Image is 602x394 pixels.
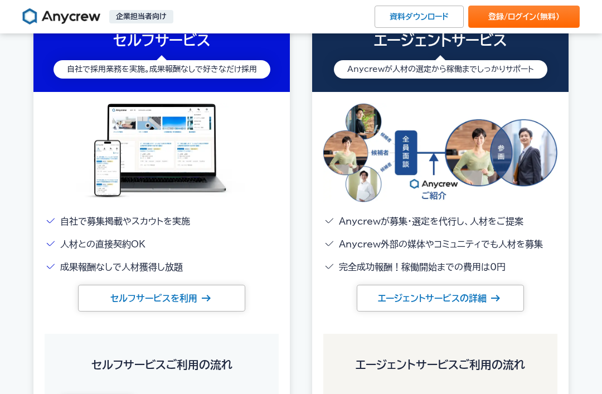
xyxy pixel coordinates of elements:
[13,279,187,288] span: エニィクルーの に同意する
[40,30,283,51] h3: セルフサービス
[56,356,268,373] h5: セルフサービス ご利用の流れ
[45,259,279,275] li: 成果報酬なしで人材獲得し放題
[334,356,546,373] h5: エージェントサービス ご利用の流れ
[67,279,145,288] a: プライバシーポリシー
[468,6,580,28] a: 登録/ログイン（無料）
[319,30,562,51] h3: エージェントサービス
[323,213,557,230] li: Anycrewが募集・選定を代行し、人材をご提案
[347,62,534,76] p: Anycrewが人材の選定から稼働までしっかりサポート
[45,213,279,230] li: 自社で募集掲載やスカウトを実施
[323,259,557,275] li: 完全成功報酬！稼働開始までの費用は0円
[78,285,245,312] a: セルフサービスを利用
[67,62,257,76] p: 自社で採用業務を実施。成果報酬なしで好きなだけ採用
[357,285,524,312] a: エージェントサービスの詳細
[22,8,100,26] img: Anycrew
[536,13,560,21] span: （無料）
[323,236,557,252] li: Anycrew外部の媒体やコミュニティでも人材を募集
[109,10,173,23] p: 企業担当者向け
[3,279,10,286] input: エニィクルーのプライバシーポリシーに同意する*
[375,6,464,28] a: 資料ダウンロード
[45,236,279,252] li: 人材との直接契約OK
